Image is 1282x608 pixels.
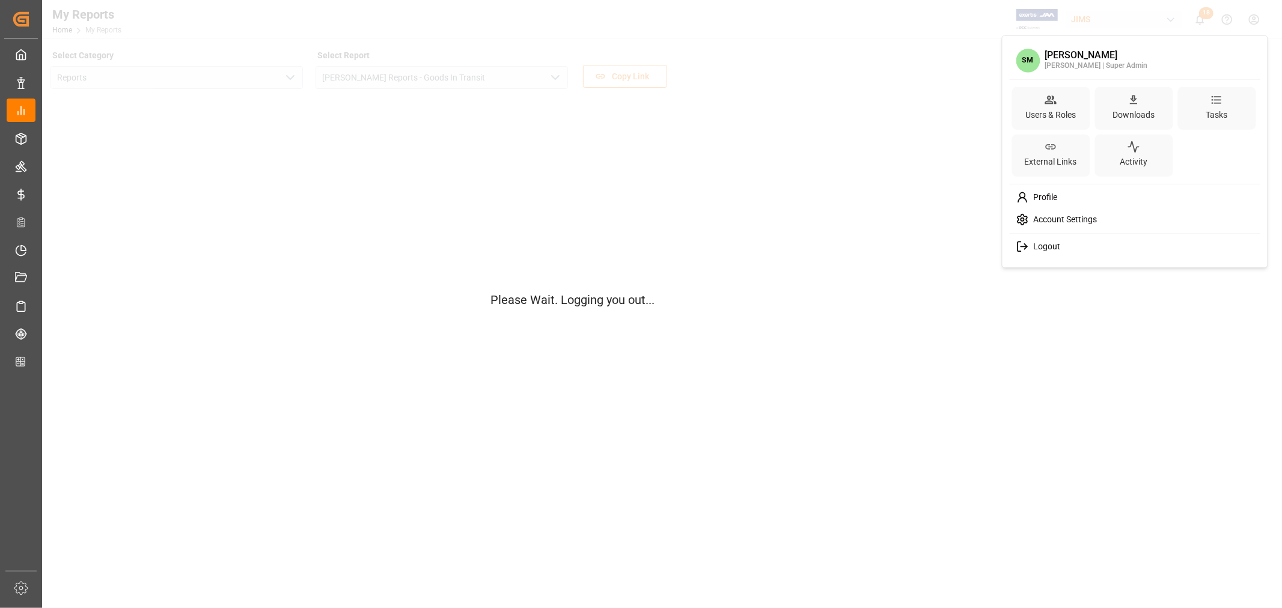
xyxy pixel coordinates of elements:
div: External Links [1022,153,1079,171]
div: Tasks [1203,106,1230,123]
div: Downloads [1110,106,1157,123]
div: Users & Roles [1023,106,1078,123]
p: Please Wait. Logging you out... [491,291,792,309]
div: [PERSON_NAME] [1045,50,1147,61]
span: Logout [1028,242,1060,252]
span: SM [1016,49,1040,73]
div: Activity [1117,153,1150,171]
span: Profile [1028,192,1057,203]
div: [PERSON_NAME] | Super Admin [1045,61,1147,71]
span: Account Settings [1028,214,1097,225]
